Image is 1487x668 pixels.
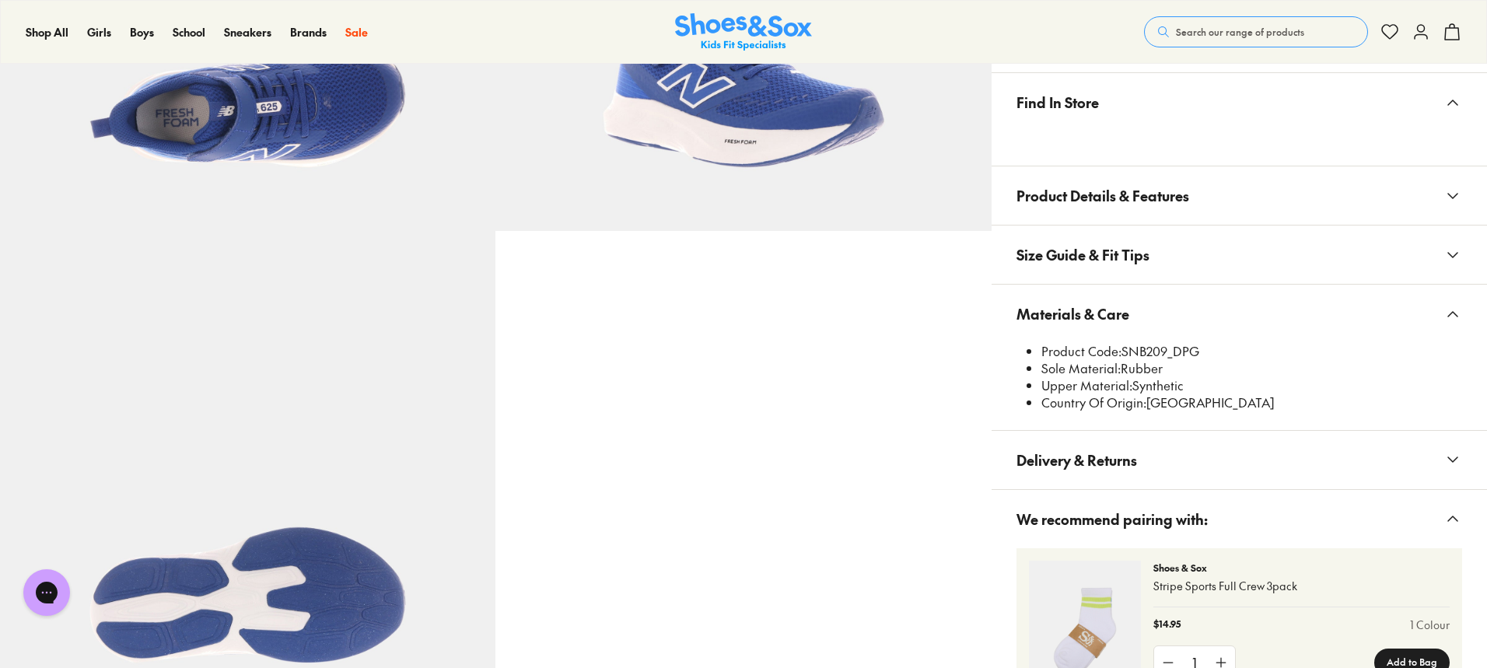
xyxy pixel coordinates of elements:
[290,24,327,40] a: Brands
[1016,291,1129,337] span: Materials & Care
[1041,376,1132,393] span: Upper Material:
[1016,173,1189,219] span: Product Details & Features
[992,166,1487,225] button: Product Details & Features
[992,490,1487,548] button: We recommend pairing with:
[1041,343,1462,360] li: SNB209_DPG
[1041,377,1462,394] li: Synthetic
[1016,131,1462,147] iframe: Find in Store
[1041,394,1462,411] li: [GEOGRAPHIC_DATA]
[1176,25,1304,39] span: Search our range of products
[1153,578,1450,594] p: Stripe Sports Full Crew 3pack
[173,24,205,40] a: School
[87,24,111,40] a: Girls
[1041,342,1121,359] span: Product Code:
[992,226,1487,284] button: Size Guide & Fit Tips
[1410,617,1450,633] a: 1 Colour
[1153,617,1181,633] p: $14.95
[992,285,1487,343] button: Materials & Care
[345,24,368,40] a: Sale
[675,13,812,51] a: Shoes & Sox
[1144,16,1368,47] button: Search our range of products
[26,24,68,40] a: Shop All
[1041,393,1146,411] span: Country Of Origin:
[992,431,1487,489] button: Delivery & Returns
[1016,232,1149,278] span: Size Guide & Fit Tips
[1041,359,1121,376] span: Sole Material:
[1016,437,1137,483] span: Delivery & Returns
[224,24,271,40] a: Sneakers
[675,13,812,51] img: SNS_Logo_Responsive.svg
[1041,360,1462,377] li: Rubber
[1016,496,1208,542] span: We recommend pairing with:
[1016,79,1099,125] span: Find In Store
[1153,561,1450,575] p: Shoes & Sox
[992,73,1487,131] button: Find In Store
[130,24,154,40] a: Boys
[16,564,78,621] iframe: Gorgias live chat messenger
